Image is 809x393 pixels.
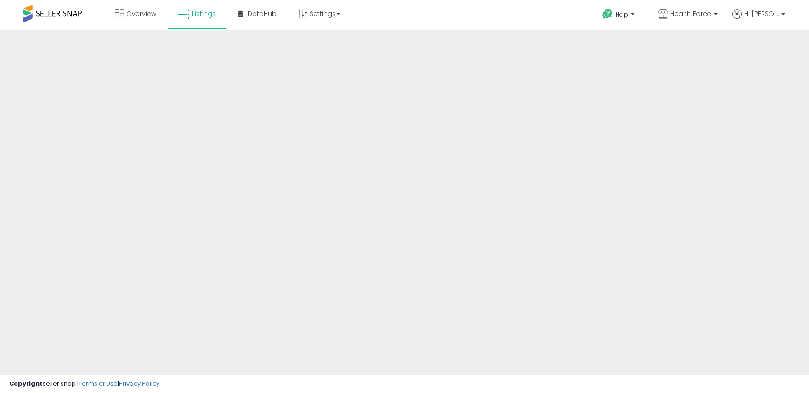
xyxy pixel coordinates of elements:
span: DataHub [248,9,277,18]
span: Help [616,11,628,18]
span: Listings [192,9,216,18]
a: Terms of Use [79,379,118,388]
span: Hi [PERSON_NAME] [744,9,779,18]
span: Overview [126,9,156,18]
span: Health Force [670,9,711,18]
a: Hi [PERSON_NAME] [732,9,785,30]
a: Help [595,1,644,30]
i: Get Help [602,8,613,20]
a: Privacy Policy [119,379,159,388]
div: seller snap | | [9,380,159,388]
strong: Copyright [9,379,43,388]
